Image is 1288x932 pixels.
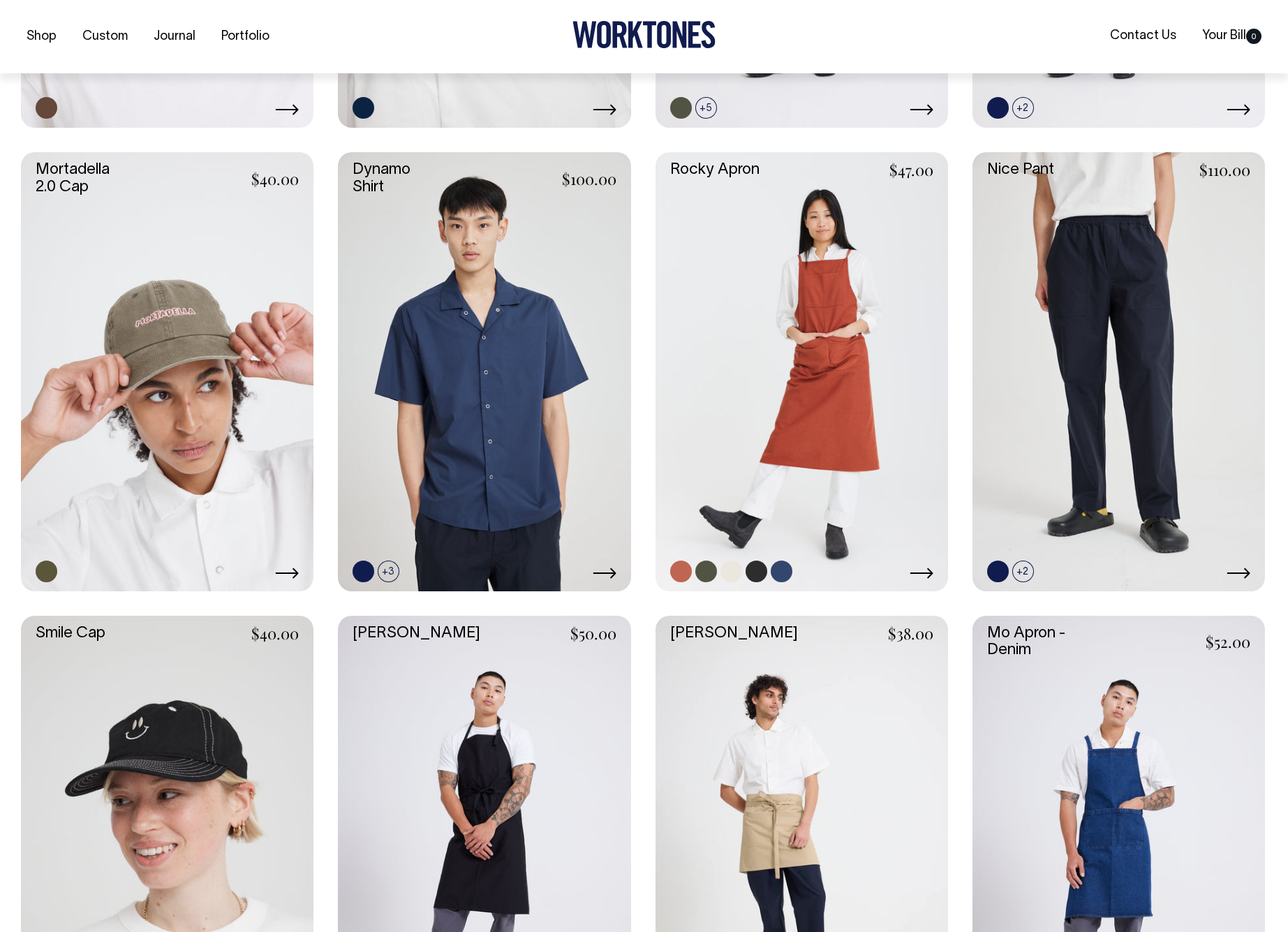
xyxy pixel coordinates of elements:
[216,25,275,48] a: Portfolio
[77,25,133,48] a: Custom
[378,561,399,582] span: +3
[148,25,201,48] a: Journal
[1197,24,1267,47] a: Your Bill0
[1012,97,1034,119] span: +2
[21,25,62,48] a: Shop
[695,97,717,119] span: +5
[1104,24,1182,47] a: Contact Us
[1246,29,1261,44] span: 0
[1012,561,1034,582] span: +2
